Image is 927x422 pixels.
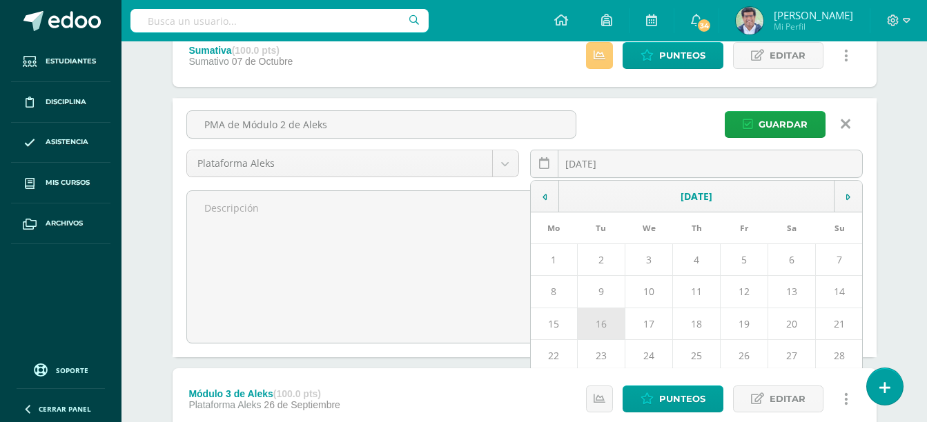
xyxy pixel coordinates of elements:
[623,42,723,69] a: Punteos
[659,386,705,412] span: Punteos
[673,308,721,339] td: 18
[770,386,806,412] span: Editar
[264,399,340,410] span: 26 de Septiembre
[673,339,721,371] td: 25
[721,276,768,308] td: 12
[531,276,578,308] td: 8
[11,41,110,82] a: Estudiantes
[768,212,816,244] th: Sa
[197,150,482,177] span: Plataforma Aleks
[46,97,86,108] span: Disciplina
[577,244,625,276] td: 2
[816,212,863,244] th: Su
[232,45,280,56] strong: (100.0 pts)
[625,308,673,339] td: 17
[56,365,88,375] span: Soporte
[577,308,625,339] td: 16
[577,339,625,371] td: 23
[273,388,321,399] strong: (100.0 pts)
[673,212,721,244] th: Th
[768,308,816,339] td: 20
[725,111,826,138] button: Guardar
[816,308,863,339] td: 21
[721,339,768,371] td: 26
[721,244,768,276] td: 5
[673,244,721,276] td: 4
[768,339,816,371] td: 27
[770,43,806,68] span: Editar
[531,339,578,371] td: 22
[531,212,578,244] th: Mo
[625,339,673,371] td: 24
[768,276,816,308] td: 13
[39,404,91,414] span: Cerrar panel
[721,308,768,339] td: 19
[531,308,578,339] td: 15
[625,212,673,244] th: We
[774,21,853,32] span: Mi Perfil
[188,45,293,56] div: Sumativa
[187,111,576,138] input: Título
[659,43,705,68] span: Punteos
[188,388,340,399] div: Módulo 3 de Aleks
[759,112,808,137] span: Guardar
[816,276,863,308] td: 14
[187,150,518,177] a: Plataforma Aleks
[130,9,429,32] input: Busca un usuario...
[623,385,723,412] a: Punteos
[188,399,261,410] span: Plataforma Aleks
[46,177,90,188] span: Mis cursos
[17,360,105,379] a: Soporte
[816,339,863,371] td: 28
[558,181,834,212] td: [DATE]
[11,82,110,123] a: Disciplina
[774,8,853,22] span: [PERSON_NAME]
[625,276,673,308] td: 10
[577,212,625,244] th: Tu
[531,244,578,276] td: 1
[46,218,83,229] span: Archivos
[736,7,763,34] img: b46573023e8a10d5c8a4176346771f40.png
[232,56,293,67] span: 07 de Octubre
[816,244,863,276] td: 7
[11,163,110,203] a: Mis cursos
[625,244,673,276] td: 3
[46,56,96,67] span: Estudiantes
[46,137,88,148] span: Asistencia
[673,276,721,308] td: 11
[11,203,110,244] a: Archivos
[577,276,625,308] td: 9
[696,18,712,33] span: 34
[11,123,110,163] a: Asistencia
[188,56,228,67] span: Sumativo
[768,244,816,276] td: 6
[531,150,862,177] input: Fecha de entrega
[721,212,768,244] th: Fr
